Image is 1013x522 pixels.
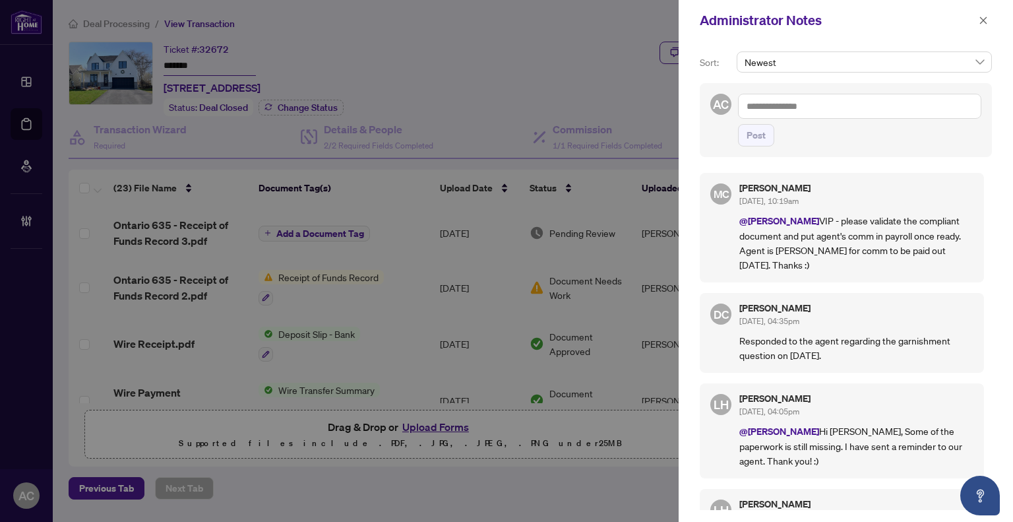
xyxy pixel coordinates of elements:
[700,55,731,70] p: Sort:
[960,476,1000,515] button: Open asap
[713,95,729,114] span: AC
[745,52,984,72] span: Newest
[739,500,973,509] h5: [PERSON_NAME]
[714,395,729,414] span: LH
[739,183,973,193] h5: [PERSON_NAME]
[713,305,729,323] span: DC
[700,11,975,30] div: Administrator Notes
[739,316,799,326] span: [DATE], 04:35pm
[739,425,819,438] span: @[PERSON_NAME]
[738,124,774,147] button: Post
[739,394,973,403] h5: [PERSON_NAME]
[739,196,799,206] span: [DATE], 10:19am
[739,213,973,272] p: VIP - please validate the compliant document and put agent's comm in payroll once ready. Agent is...
[739,214,819,227] span: @[PERSON_NAME]
[739,424,973,468] p: Hi [PERSON_NAME], Some of the paperwork is still missing. I have sent a reminder to our agent. Th...
[979,16,988,25] span: close
[713,185,729,202] span: MC
[739,407,799,416] span: [DATE], 04:05pm
[739,304,973,313] h5: [PERSON_NAME]
[714,501,729,519] span: LH
[739,333,973,362] p: Responded to the agent regarding the garnishment question on [DATE].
